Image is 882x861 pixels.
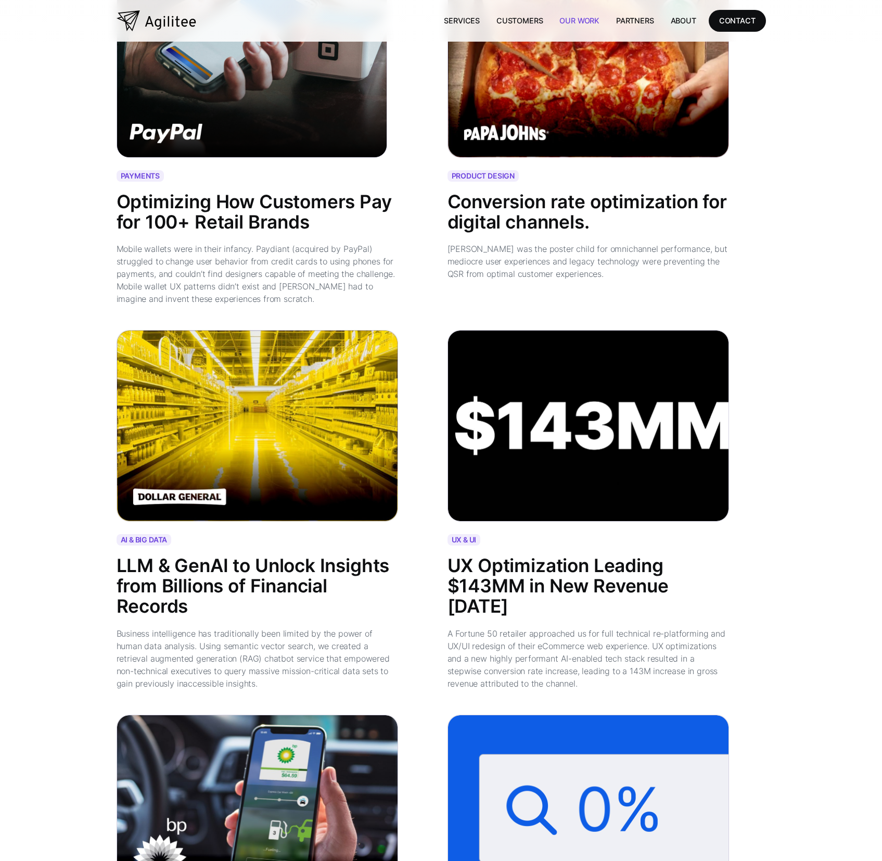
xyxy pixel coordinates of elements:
div: [PERSON_NAME] was the poster child for omnichannel performance, but mediocre user experiences and... [448,243,730,280]
a: Customers [488,10,551,31]
a: About [662,10,705,31]
div: A Fortune 50 retailer approached us for full technical re-platforming and UX/UI redesign of their... [448,627,730,690]
a: Partners [608,10,662,31]
div: Business intelligence has traditionally been limited by the power of human data analysis. Using s... [117,627,399,690]
a: home [117,10,196,31]
div: Mobile wallets were in their infancy. Paydiant (acquired by PayPal) struggled to change user beha... [117,243,399,305]
a: CONTACT [709,10,766,31]
div: LLM & GenAI to Unlock Insights from Billions of Financial Records [117,556,399,616]
div: AI & BIG DATA [121,536,168,543]
div: Optimizing How Customers Pay for 100+ Retail Brands [117,192,399,232]
div: UX Optimization Leading $143MM in New Revenue [DATE] [448,556,730,616]
div: PRODUCT DESIGN [452,172,515,180]
div: CONTACT [719,14,756,27]
div: Conversion rate optimization for digital channels. [448,192,730,232]
a: Our Work [551,10,608,31]
div: PAYMENTS [121,172,160,180]
a: Services [436,10,488,31]
div: UX & UI [452,536,477,543]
